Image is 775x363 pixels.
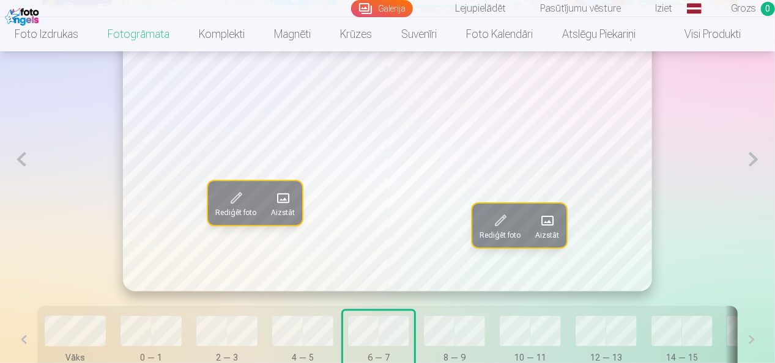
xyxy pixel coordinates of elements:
span: Rediģēt foto [215,208,256,218]
button: Rediģēt foto [472,204,528,248]
a: Suvenīri [387,17,451,51]
a: Magnēti [259,17,325,51]
span: Aizstāt [535,230,559,240]
a: Fotogrāmata [93,17,184,51]
a: Krūzes [325,17,387,51]
img: /fa1 [5,5,42,26]
button: Aizstāt [528,204,566,248]
a: Foto kalendāri [451,17,547,51]
span: Grozs [731,1,756,16]
span: Rediģēt foto [480,230,521,240]
a: Atslēgu piekariņi [547,17,650,51]
a: Komplekti [184,17,259,51]
span: Aizstāt [271,208,295,218]
a: Visi produkti [650,17,755,51]
button: Aizstāt [264,181,302,225]
span: 0 [761,2,775,16]
button: Rediģēt foto [208,181,264,225]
